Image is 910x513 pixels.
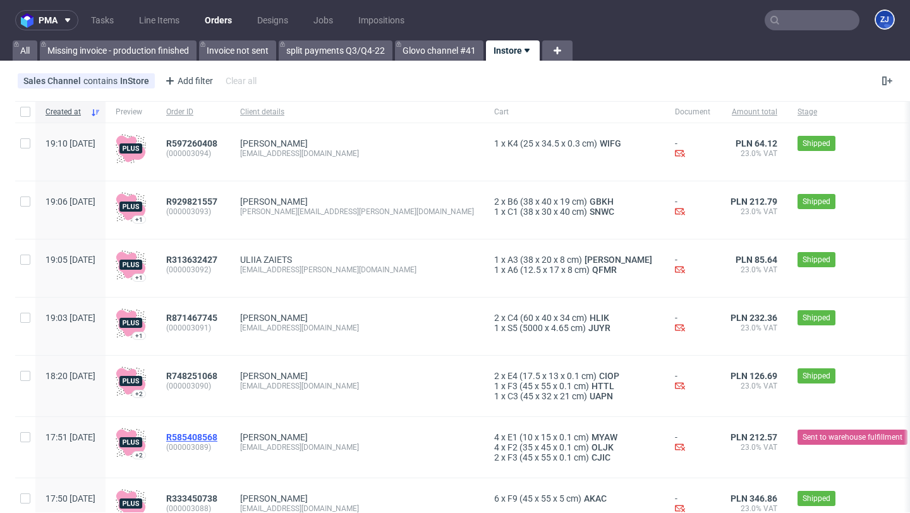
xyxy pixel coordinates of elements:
[240,207,474,217] div: [PERSON_NAME][EMAIL_ADDRESS][PERSON_NAME][DOMAIN_NAME]
[83,76,120,86] span: contains
[675,432,710,454] div: -
[166,196,217,207] span: R929821557
[240,265,474,275] div: [EMAIL_ADDRESS][PERSON_NAME][DOMAIN_NAME]
[507,313,587,323] span: C4 (60 x 40 x 34 cm)
[135,216,143,223] div: +1
[240,493,308,504] a: [PERSON_NAME]
[135,452,143,459] div: +2
[240,381,474,391] div: [EMAIL_ADDRESS][DOMAIN_NAME]
[240,442,474,452] div: [EMAIL_ADDRESS][DOMAIN_NAME]
[675,196,710,219] div: -
[586,323,613,333] span: JUYR
[731,381,777,391] span: 23.0% VAT
[494,138,499,148] span: 1
[135,274,143,281] div: +1
[507,442,589,452] span: F2 (35 x 45 x 0.1 cm)
[587,391,616,401] a: UAPN
[240,196,308,207] a: [PERSON_NAME]
[240,313,308,323] a: [PERSON_NAME]
[83,10,121,30] a: Tasks
[240,255,292,265] a: ULIIA ZAIETS
[589,432,620,442] a: MYAW
[731,442,777,452] span: 23.0% VAT
[45,196,95,207] span: 19:06 [DATE]
[131,10,187,30] a: Line Items
[731,313,777,323] span: PLN 232.36
[494,371,499,381] span: 2
[876,11,894,28] figcaption: ZJ
[507,371,597,381] span: E4 (17.5 x 13 x 0.1 cm)
[240,432,308,442] a: [PERSON_NAME]
[590,265,619,275] a: QFMR
[306,10,341,30] a: Jobs
[395,40,483,61] a: Glovo channel #41
[135,332,143,339] div: +1
[803,312,830,323] span: Shipped
[494,391,499,401] span: 1
[116,107,146,118] span: Preview
[240,107,474,118] span: Client details
[731,265,777,275] span: 23.0% VAT
[21,13,39,28] img: logo
[803,493,830,504] span: Shipped
[15,10,78,30] button: pma
[731,323,777,333] span: 23.0% VAT
[116,427,146,457] img: plus-icon.676465ae8f3a83198b3f.png
[166,371,220,381] a: R748251068
[803,370,830,382] span: Shipped
[166,265,220,275] span: (000003092)
[166,196,220,207] a: R929821557
[803,432,902,443] span: Sent to warehouse fulfillment
[597,371,622,381] a: CIOP
[589,442,616,452] a: OLJK
[494,265,499,275] span: 1
[494,442,499,452] span: 4
[731,107,777,118] span: Amount total
[486,40,540,61] a: Instore
[731,148,777,159] span: 23.0% VAT
[116,133,146,164] img: plus-icon.676465ae8f3a83198b3f.png
[199,40,276,61] a: Invoice not sent
[166,493,217,504] span: R333450738
[166,432,217,442] span: R585408568
[507,493,581,504] span: F9 (45 x 55 x 5 cm)
[45,432,95,442] span: 17:51 [DATE]
[197,10,240,30] a: Orders
[494,493,655,504] div: x
[587,313,612,323] a: HLIK
[250,10,296,30] a: Designs
[351,10,412,30] a: Impositions
[166,148,220,159] span: (000003094)
[166,313,220,323] a: R871467745
[240,371,308,381] a: [PERSON_NAME]
[166,442,220,452] span: (000003089)
[166,371,217,381] span: R748251068
[494,255,499,265] span: 1
[279,40,392,61] a: split payments Q3/Q4-22
[45,255,95,265] span: 19:05 [DATE]
[494,313,655,323] div: x
[494,207,499,217] span: 1
[223,72,259,90] div: Clear all
[494,107,655,118] span: Cart
[731,493,777,504] span: PLN 346.86
[581,493,609,504] a: AKAC
[589,452,613,462] a: CJIC
[597,138,624,148] a: WIFG
[494,381,655,391] div: x
[582,255,655,265] span: [PERSON_NAME]
[494,432,499,442] span: 4
[494,313,499,323] span: 2
[166,207,220,217] span: (000003093)
[135,390,143,397] div: +2
[494,452,655,462] div: x
[731,371,777,381] span: PLN 126.69
[587,207,617,217] a: SNWC
[160,71,215,91] div: Add filter
[494,442,655,452] div: x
